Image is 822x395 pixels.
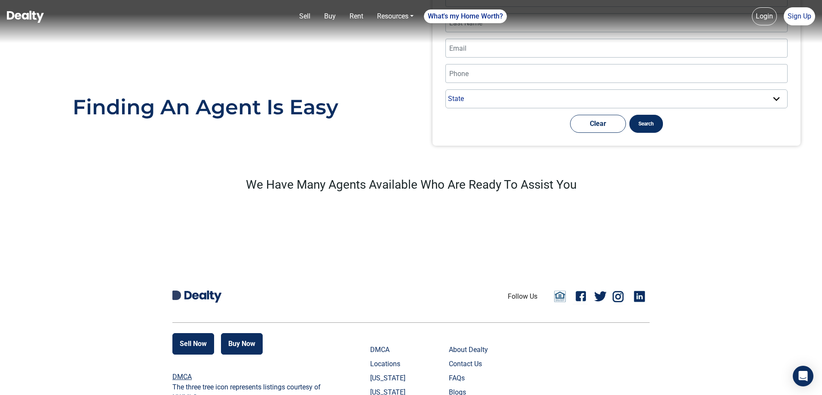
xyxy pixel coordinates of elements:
[172,176,650,194] p: We Have Many Agents Available Who Are Ready To Assist You
[370,343,413,356] a: DMCA
[4,369,30,395] iframe: BigID CMP Widget
[296,8,314,25] a: Sell
[184,291,221,303] img: Dealty
[321,8,339,25] a: Buy
[370,372,413,385] a: [US_STATE]
[632,288,650,305] a: Linkedin
[445,39,788,58] input: Email
[752,7,777,25] a: Login
[172,373,192,381] a: DMCA
[573,288,590,305] a: Facebook
[551,290,568,303] a: Email
[7,11,44,23] img: Dealty - Buy, Sell & Rent Homes
[793,366,813,386] div: Open Intercom Messenger
[346,8,367,25] a: Rent
[221,333,263,355] button: Buy Now
[594,288,607,305] a: Twitter
[370,358,413,371] a: Locations
[172,333,214,355] button: Sell Now
[424,9,507,23] a: What's my Home Worth?
[21,92,390,122] p: Finding An Agent Is Easy
[374,8,417,25] a: Resources
[570,115,626,133] button: Clear
[784,7,815,25] a: Sign Up
[449,358,491,371] a: Contact Us
[508,291,537,302] li: Follow Us
[172,291,181,300] img: Dealty D
[445,64,788,83] input: Phone
[611,288,628,305] a: Instagram
[449,372,491,385] a: FAQs
[449,343,491,356] a: About Dealty
[629,115,663,133] button: Search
